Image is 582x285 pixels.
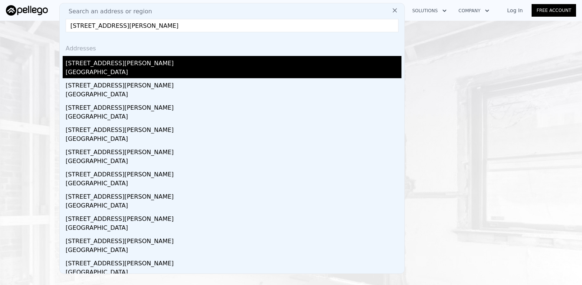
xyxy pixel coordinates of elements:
[66,256,401,268] div: [STREET_ADDRESS][PERSON_NAME]
[453,4,495,17] button: Company
[66,78,401,90] div: [STREET_ADDRESS][PERSON_NAME]
[66,201,401,212] div: [GEOGRAPHIC_DATA]
[406,4,453,17] button: Solutions
[66,179,401,189] div: [GEOGRAPHIC_DATA]
[66,19,399,32] input: Enter an address, city, region, neighborhood or zip code
[66,189,401,201] div: [STREET_ADDRESS][PERSON_NAME]
[66,112,401,123] div: [GEOGRAPHIC_DATA]
[66,135,401,145] div: [GEOGRAPHIC_DATA]
[498,7,532,14] a: Log In
[532,4,576,17] a: Free Account
[66,68,401,78] div: [GEOGRAPHIC_DATA]
[66,123,401,135] div: [STREET_ADDRESS][PERSON_NAME]
[6,5,48,16] img: Pellego
[66,167,401,179] div: [STREET_ADDRESS][PERSON_NAME]
[66,268,401,278] div: [GEOGRAPHIC_DATA]
[66,223,401,234] div: [GEOGRAPHIC_DATA]
[66,246,401,256] div: [GEOGRAPHIC_DATA]
[63,7,152,16] span: Search an address or region
[66,56,401,68] div: [STREET_ADDRESS][PERSON_NAME]
[63,38,401,56] div: Addresses
[66,145,401,157] div: [STREET_ADDRESS][PERSON_NAME]
[66,90,401,100] div: [GEOGRAPHIC_DATA]
[66,234,401,246] div: [STREET_ADDRESS][PERSON_NAME]
[66,212,401,223] div: [STREET_ADDRESS][PERSON_NAME]
[66,100,401,112] div: [STREET_ADDRESS][PERSON_NAME]
[66,157,401,167] div: [GEOGRAPHIC_DATA]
